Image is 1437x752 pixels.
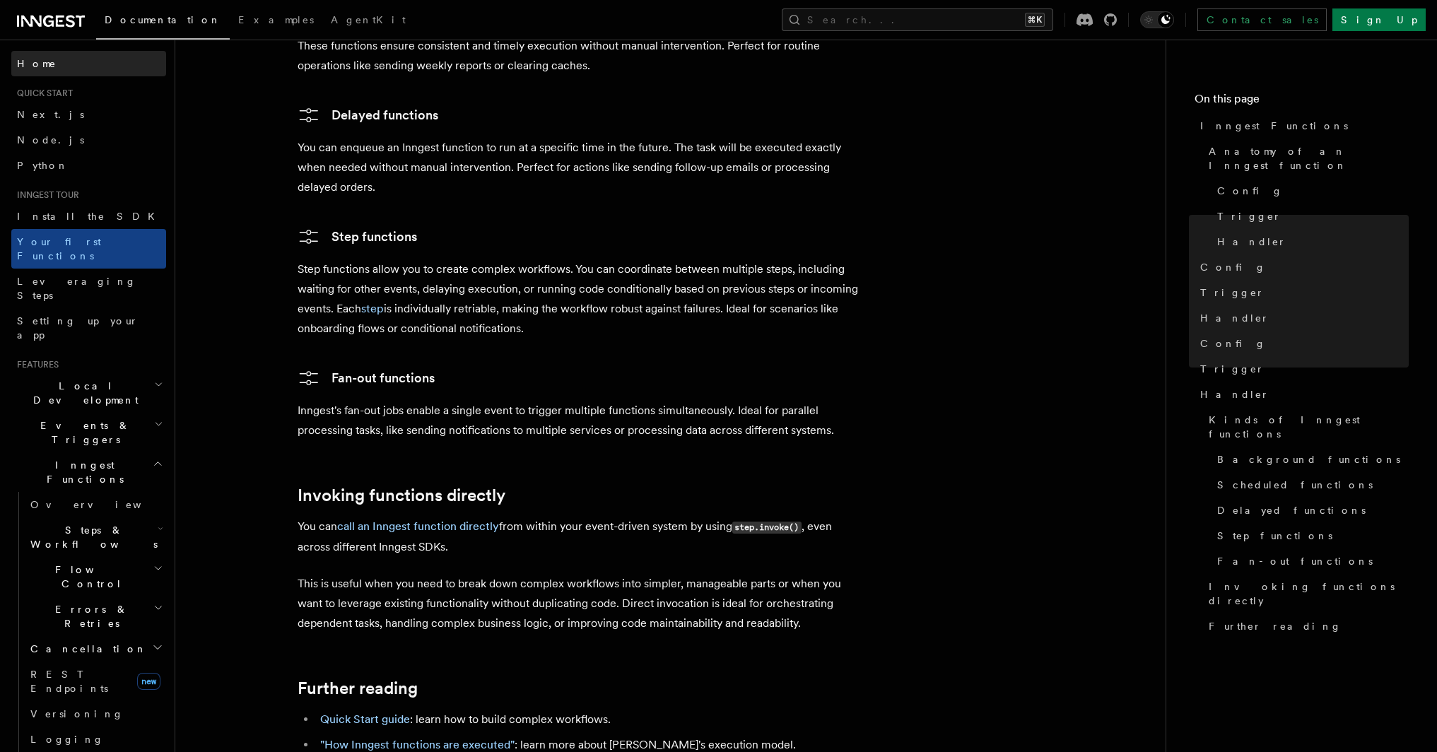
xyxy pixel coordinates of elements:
[25,517,166,557] button: Steps & Workflows
[782,8,1053,31] button: Search...⌘K
[1200,387,1269,401] span: Handler
[1203,139,1409,178] a: Anatomy of an Inngest function
[298,678,418,698] a: Further reading
[17,109,84,120] span: Next.js
[732,522,802,534] code: step.invoke()
[1217,529,1332,543] span: Step functions
[11,418,154,447] span: Events & Triggers
[25,557,166,597] button: Flow Control
[1195,382,1409,407] a: Handler
[1200,311,1269,325] span: Handler
[298,259,863,339] p: Step functions allow you to create complex workflows. You can coordinate between multiple steps, ...
[25,636,166,662] button: Cancellation
[1195,305,1409,331] a: Handler
[1212,472,1409,498] a: Scheduled functions
[1195,331,1409,356] a: Config
[11,102,166,127] a: Next.js
[1332,8,1426,31] a: Sign Up
[11,88,73,99] span: Quick start
[1217,235,1286,249] span: Handler
[11,492,166,752] div: Inngest Functions
[298,486,505,505] a: Invoking functions directly
[25,602,153,630] span: Errors & Retries
[25,597,166,636] button: Errors & Retries
[1197,8,1327,31] a: Contact sales
[25,642,147,656] span: Cancellation
[137,673,160,690] span: new
[11,229,166,269] a: Your first Functions
[17,276,136,301] span: Leveraging Steps
[11,413,166,452] button: Events & Triggers
[1209,413,1409,441] span: Kinds of Inngest functions
[1200,362,1265,376] span: Trigger
[96,4,230,40] a: Documentation
[1212,548,1409,574] a: Fan-out functions
[1200,286,1265,300] span: Trigger
[11,204,166,229] a: Install the SDK
[1195,254,1409,280] a: Config
[1212,447,1409,472] a: Background functions
[25,727,166,752] a: Logging
[11,452,166,492] button: Inngest Functions
[17,315,139,341] span: Setting up your app
[1195,356,1409,382] a: Trigger
[337,519,499,533] a: call an Inngest function directly
[11,127,166,153] a: Node.js
[1212,178,1409,204] a: Config
[230,4,322,38] a: Examples
[1212,498,1409,523] a: Delayed functions
[1217,452,1400,466] span: Background functions
[298,138,863,197] p: You can enqueue an Inngest function to run at a specific time in the future. The task will be exe...
[1212,229,1409,254] a: Handler
[30,499,176,510] span: Overview
[1195,280,1409,305] a: Trigger
[1209,580,1409,608] span: Invoking functions directly
[1212,523,1409,548] a: Step functions
[11,379,154,407] span: Local Development
[1217,209,1281,223] span: Trigger
[298,225,417,248] a: Step functions
[238,14,314,25] span: Examples
[298,104,438,127] a: Delayed functions
[25,492,166,517] a: Overview
[11,373,166,413] button: Local Development
[320,712,410,726] a: Quick Start guide
[25,662,166,701] a: REST Endpointsnew
[331,14,406,25] span: AgentKit
[1217,184,1283,198] span: Config
[1217,478,1373,492] span: Scheduled functions
[361,302,384,315] a: step
[1212,204,1409,229] a: Trigger
[1140,11,1174,28] button: Toggle dark mode
[105,14,221,25] span: Documentation
[17,236,101,262] span: Your first Functions
[11,359,59,370] span: Features
[298,401,863,440] p: Inngest's fan-out jobs enable a single event to trigger multiple functions simultaneously. Ideal ...
[30,708,124,719] span: Versioning
[30,669,108,694] span: REST Endpoints
[17,134,84,146] span: Node.js
[298,367,435,389] a: Fan-out functions
[320,738,515,751] a: "How Inngest functions are executed"
[322,4,414,38] a: AgentKit
[25,701,166,727] a: Versioning
[1217,503,1366,517] span: Delayed functions
[11,51,166,76] a: Home
[1217,554,1373,568] span: Fan-out functions
[11,458,153,486] span: Inngest Functions
[1025,13,1045,27] kbd: ⌘K
[17,57,57,71] span: Home
[1195,90,1409,113] h4: On this page
[1195,113,1409,139] a: Inngest Functions
[1209,144,1409,172] span: Anatomy of an Inngest function
[17,160,69,171] span: Python
[25,563,153,591] span: Flow Control
[1203,574,1409,613] a: Invoking functions directly
[30,734,104,745] span: Logging
[1203,407,1409,447] a: Kinds of Inngest functions
[11,269,166,308] a: Leveraging Steps
[298,574,863,633] p: This is useful when you need to break down complex workflows into simpler, manageable parts or wh...
[17,211,163,222] span: Install the SDK
[11,153,166,178] a: Python
[11,189,79,201] span: Inngest tour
